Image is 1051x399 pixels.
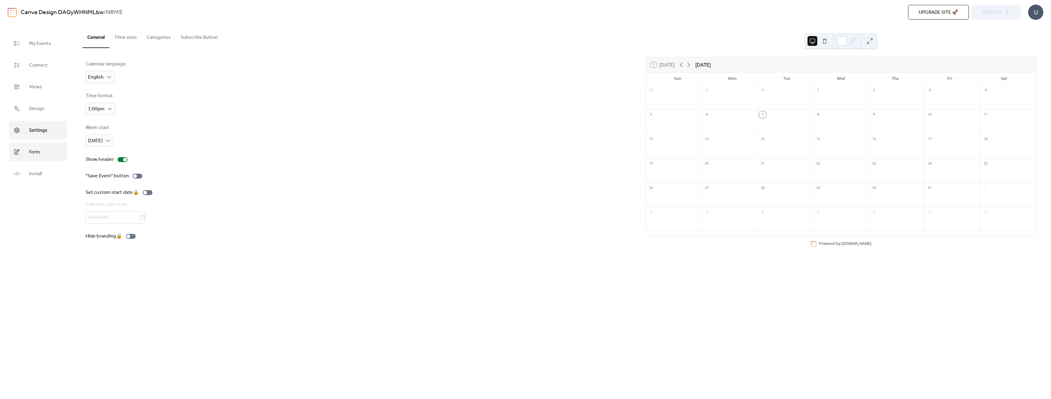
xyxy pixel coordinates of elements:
[648,185,654,191] div: 26
[815,136,822,142] div: 15
[86,124,112,131] div: Week start
[871,87,877,94] div: 2
[841,241,871,246] a: [DOMAIN_NAME]
[20,7,104,18] a: Canva Design DAGyWHNMLbw
[703,185,710,191] div: 27
[703,209,710,216] div: 3
[703,160,710,167] div: 20
[871,209,877,216] div: 6
[871,111,877,118] div: 9
[648,87,654,94] div: 28
[86,92,114,100] div: Time format
[919,9,958,16] span: Upgrade site 🚀
[109,25,142,47] button: Time zone
[871,160,877,167] div: 23
[759,111,766,118] div: 7
[651,72,705,85] div: Sun
[88,104,104,114] span: 1:00pm
[86,156,114,163] div: Show header
[759,185,766,191] div: 28
[29,82,42,92] span: Views
[29,61,48,70] span: Connect
[703,111,710,118] div: 6
[926,160,933,167] div: 24
[703,87,710,94] div: 29
[88,136,103,146] span: [DATE]
[759,87,766,94] div: 30
[9,34,67,53] a: My Events
[982,87,989,94] div: 4
[982,111,989,118] div: 11
[982,209,989,216] div: 8
[871,136,877,142] div: 16
[1028,5,1043,20] div: U
[926,185,933,191] div: 31
[648,209,654,216] div: 2
[759,160,766,167] div: 21
[871,185,877,191] div: 30
[104,7,106,18] b: /
[9,56,67,74] a: Connect
[9,99,67,118] a: Design
[982,136,989,142] div: 18
[29,169,42,179] span: Install
[106,7,123,18] b: NRMS
[759,209,766,216] div: 4
[9,77,67,96] a: Views
[705,72,760,85] div: Mon
[922,72,977,85] div: Fri
[142,25,176,47] button: Categories
[926,136,933,142] div: 17
[868,72,922,85] div: Thu
[926,111,933,118] div: 10
[982,185,989,191] div: 1
[760,72,814,85] div: Tue
[926,87,933,94] div: 3
[819,241,871,246] div: Powered by
[86,61,126,68] div: Calendar language
[977,72,1031,85] div: Sat
[908,5,969,20] button: Upgrade site 🚀
[815,111,822,118] div: 8
[9,164,67,183] a: Install
[648,160,654,167] div: 19
[648,136,654,142] div: 12
[815,185,822,191] div: 29
[86,172,129,180] div: "Save Event" button
[759,136,766,142] div: 14
[9,121,67,139] a: Settings
[814,72,868,85] div: Wed
[29,39,51,48] span: My Events
[176,25,223,47] button: Subscribe Button
[703,136,710,142] div: 13
[82,25,109,48] button: General
[29,126,47,135] span: Settings
[8,7,17,17] img: logo
[648,111,654,118] div: 5
[926,209,933,216] div: 7
[815,87,822,94] div: 1
[88,72,104,82] span: English
[815,160,822,167] div: 22
[695,61,711,68] div: [DATE]
[29,104,44,113] span: Design
[815,209,822,216] div: 5
[982,160,989,167] div: 25
[29,147,40,157] span: Form
[9,142,67,161] a: Form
